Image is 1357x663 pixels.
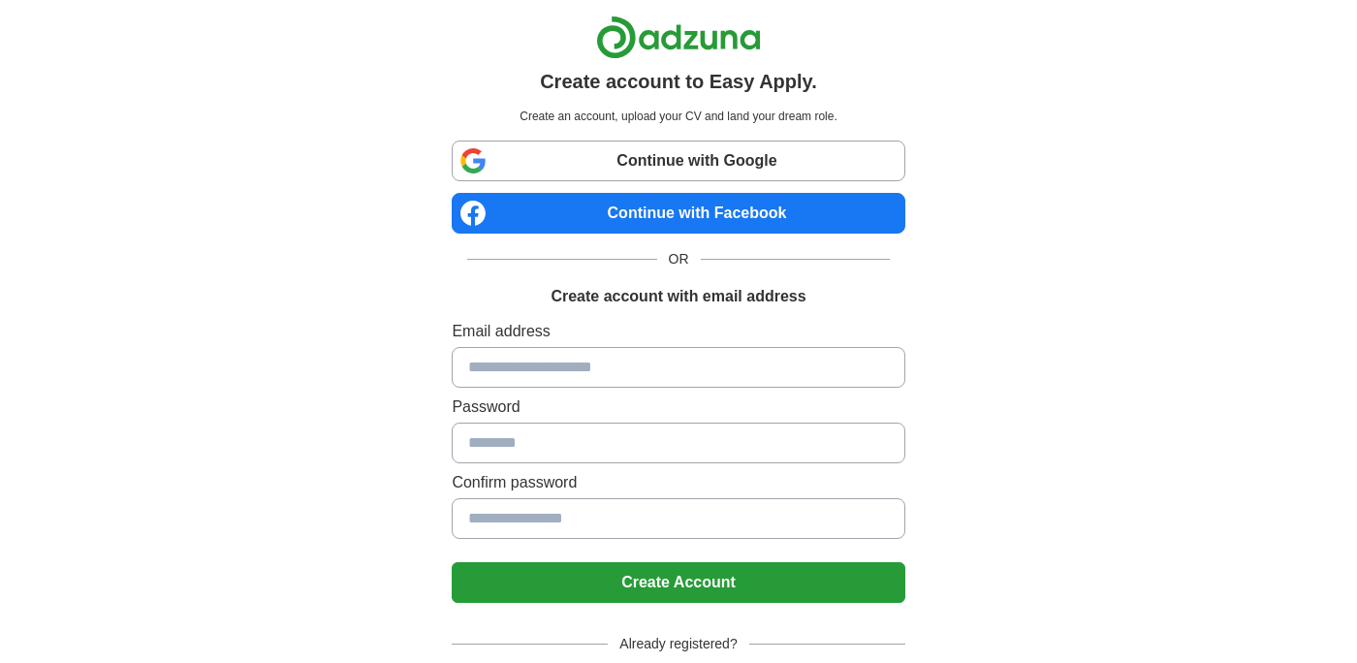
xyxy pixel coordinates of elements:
label: Email address [452,320,904,343]
span: OR [657,249,701,269]
button: Create Account [452,562,904,603]
a: Continue with Facebook [452,193,904,234]
img: Adzuna logo [596,16,761,59]
a: Continue with Google [452,141,904,181]
h1: Create account with email address [551,285,805,308]
label: Confirm password [452,471,904,494]
label: Password [452,395,904,419]
span: Already registered? [608,634,748,654]
p: Create an account, upload your CV and land your dream role. [456,108,900,125]
h1: Create account to Easy Apply. [540,67,817,96]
